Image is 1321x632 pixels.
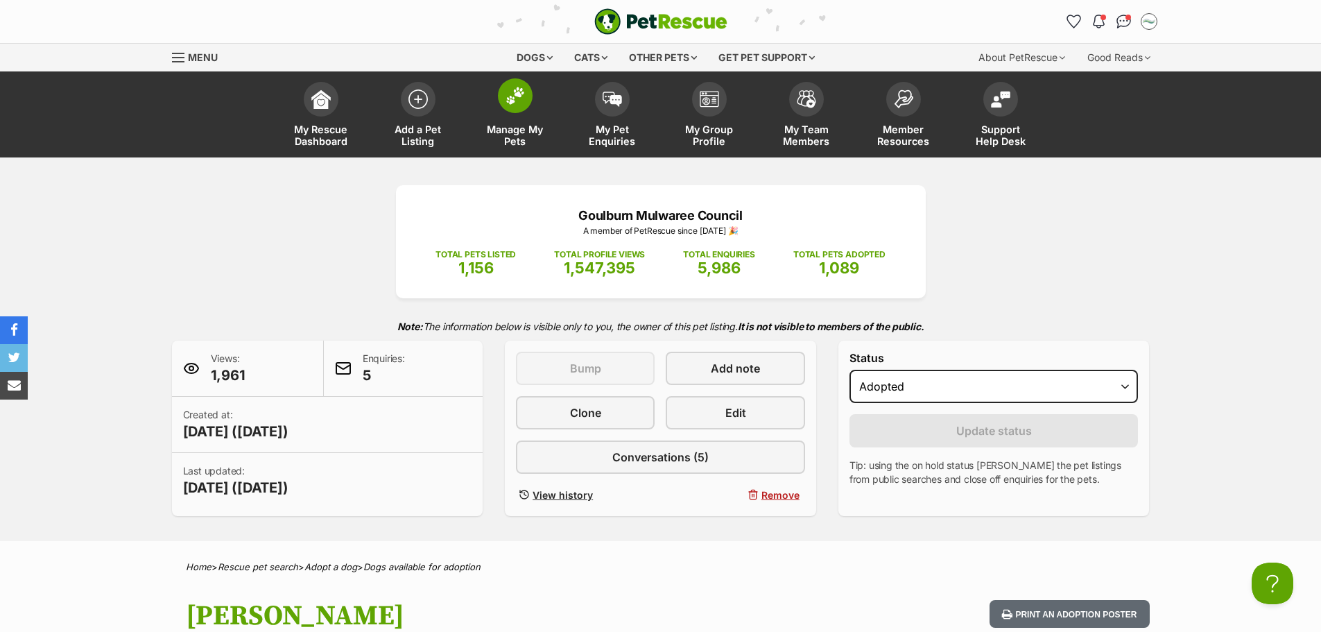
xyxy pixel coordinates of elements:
div: Good Reads [1078,44,1160,71]
img: add-pet-listing-icon-0afa8454b4691262ce3f59096e99ab1cd57d4a30225e0717b998d2c9b9846f56.svg [408,89,428,109]
div: Cats [564,44,617,71]
a: My Group Profile [661,75,758,157]
img: team-members-icon-5396bd8760b3fe7c0b43da4ab00e1e3bb1a5d9ba89233759b79545d2d3fc5d0d.svg [797,90,816,108]
span: My Pet Enquiries [581,123,644,147]
a: View history [516,485,655,505]
a: Member Resources [855,75,952,157]
p: The information below is visible only to you, the owner of this pet listing. [172,312,1150,341]
p: TOTAL PETS LISTED [435,248,516,261]
img: Lucy Fitzsimmons profile pic [1142,15,1156,28]
ul: Account quick links [1063,10,1160,33]
span: Manage My Pets [484,123,546,147]
span: Add note [711,360,760,377]
p: Goulburn Mulwaree Council [417,206,905,225]
div: Get pet support [709,44,824,71]
div: > > > [151,562,1171,572]
span: Add a Pet Listing [387,123,449,147]
a: Menu [172,44,227,69]
p: Created at: [183,408,288,441]
img: member-resources-icon-8e73f808a243e03378d46382f2149f9095a855e16c252ad45f914b54edf8863c.svg [894,89,913,108]
img: group-profile-icon-3fa3cf56718a62981997c0bc7e787c4b2cf8bcc04b72c1350f741eb67cf2f40e.svg [700,91,719,108]
img: notifications-46538b983faf8c2785f20acdc204bb7945ddae34d4c08c2a6579f10ce5e182be.svg [1093,15,1104,28]
span: Member Resources [872,123,935,147]
span: [DATE] ([DATE]) [183,422,288,441]
button: Print an adoption poster [990,600,1149,629]
span: 1,089 [819,259,859,277]
button: Remove [666,485,804,505]
a: Dogs available for adoption [363,561,481,572]
span: My Rescue Dashboard [290,123,352,147]
span: 5,986 [698,259,741,277]
a: My Rescue Dashboard [273,75,370,157]
h1: [PERSON_NAME] [186,600,772,632]
span: Remove [761,488,800,502]
a: Rescue pet search [218,561,298,572]
img: chat-41dd97257d64d25036548639549fe6c8038ab92f7586957e7f3b1b290dea8141.svg [1116,15,1131,28]
a: My Pet Enquiries [564,75,661,157]
span: 1,961 [211,366,245,385]
p: Tip: using the on hold status [PERSON_NAME] the pet listings from public searches and close off e... [849,459,1139,486]
span: View history [533,488,593,502]
p: A member of PetRescue since [DATE] 🎉 [417,225,905,237]
a: Conversations (5) [516,441,805,474]
a: Adopt a dog [304,561,357,572]
img: pet-enquiries-icon-7e3ad2cf08bfb03b45e93fb7055b45f3efa6380592205ae92323e6603595dc1f.svg [603,92,622,107]
a: My Team Members [758,75,855,157]
button: Notifications [1088,10,1110,33]
span: Clone [570,404,601,421]
strong: It is not visible to members of the public. [738,321,924,332]
img: logo-e224e6f780fb5917bec1dbf3a21bbac754714ae5b6737aabdf751b685950b380.svg [594,8,727,35]
p: TOTAL PROFILE VIEWS [554,248,645,261]
img: dashboard-icon-eb2f2d2d3e046f16d808141f083e7271f6b2e854fb5c12c21221c1fb7104beca.svg [311,89,331,109]
a: Add note [666,352,804,385]
div: Other pets [619,44,707,71]
div: About PetRescue [969,44,1075,71]
span: Menu [188,51,218,63]
p: Enquiries: [363,352,405,385]
p: TOTAL PETS ADOPTED [793,248,886,261]
span: Support Help Desk [969,123,1032,147]
button: My account [1138,10,1160,33]
span: My Group Profile [678,123,741,147]
a: Home [186,561,211,572]
a: PetRescue [594,8,727,35]
span: My Team Members [775,123,838,147]
span: Edit [725,404,746,421]
a: Favourites [1063,10,1085,33]
label: Status [849,352,1139,364]
a: Edit [666,396,804,429]
p: TOTAL ENQUIRIES [683,248,754,261]
span: 1,547,395 [564,259,635,277]
span: [DATE] ([DATE]) [183,478,288,497]
span: Conversations (5) [612,449,709,466]
button: Bump [516,352,655,385]
div: Dogs [507,44,562,71]
span: Bump [570,360,601,377]
a: Support Help Desk [952,75,1049,157]
img: help-desk-icon-fdf02630f3aa405de69fd3d07c3f3aa587a6932b1a1747fa1d2bba05be0121f9.svg [991,91,1010,108]
span: Update status [956,422,1032,439]
span: 5 [363,366,405,385]
p: Last updated: [183,464,288,497]
a: Manage My Pets [467,75,564,157]
strong: Note: [397,321,423,332]
p: Views: [211,352,245,385]
span: 1,156 [458,259,494,277]
a: Clone [516,396,655,429]
a: Conversations [1113,10,1135,33]
img: manage-my-pets-icon-02211641906a0b7f246fdf0571729dbe1e7629f14944591b6c1af311fb30b64b.svg [506,87,525,105]
a: Add a Pet Listing [370,75,467,157]
iframe: Help Scout Beacon - Open [1252,563,1293,604]
button: Update status [849,414,1139,447]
